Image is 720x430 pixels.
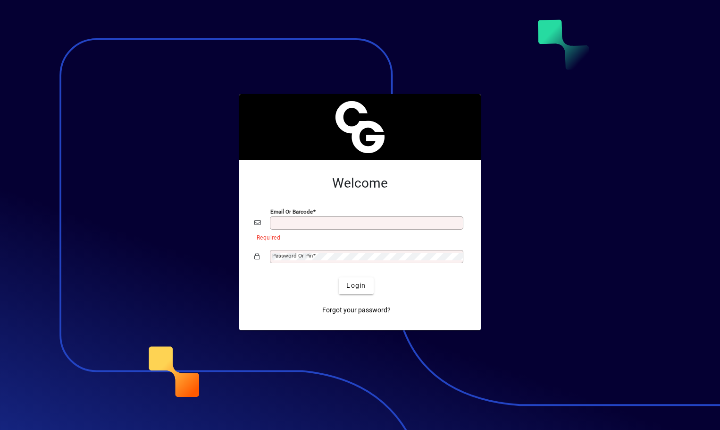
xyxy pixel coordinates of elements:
[346,281,366,291] span: Login
[270,208,313,215] mat-label: Email or Barcode
[254,175,466,191] h2: Welcome
[339,277,373,294] button: Login
[318,302,394,319] a: Forgot your password?
[272,252,313,259] mat-label: Password or Pin
[257,232,458,242] mat-error: Required
[322,305,391,315] span: Forgot your password?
